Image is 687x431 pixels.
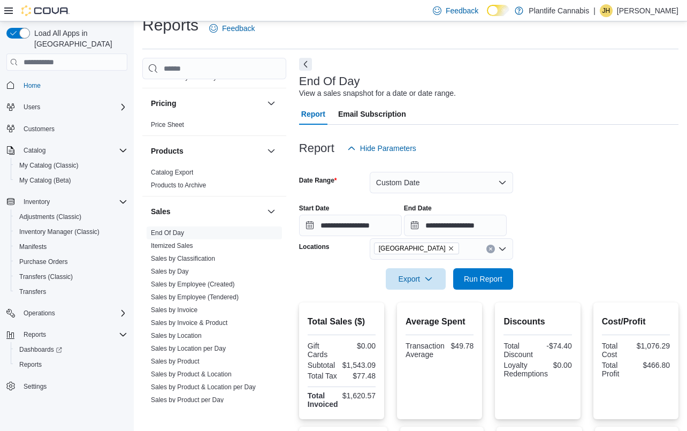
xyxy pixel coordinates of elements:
[602,361,634,378] div: Total Profit
[503,361,548,378] div: Loyalty Redemptions
[265,205,278,218] button: Sales
[151,358,200,365] a: Sales by Product
[343,138,421,159] button: Hide Parameters
[15,159,127,172] span: My Catalog (Classic)
[637,342,670,350] div: $1,076.29
[151,146,263,156] button: Products
[602,342,632,359] div: Total Cost
[142,166,286,196] div: Products
[342,361,376,369] div: $1,543.09
[151,98,176,109] h3: Pricing
[151,255,215,262] a: Sales by Classification
[19,101,127,114] span: Users
[11,342,132,357] a: Dashboards
[299,176,337,185] label: Date Range
[19,288,46,296] span: Transfers
[308,315,376,328] h2: Total Sales ($)
[24,146,45,155] span: Catalog
[338,103,406,125] span: Email Subscription
[308,342,340,359] div: Gift Cards
[503,315,571,328] h2: Discounts
[15,225,104,238] a: Inventory Manager (Classic)
[602,4,610,17] span: JH
[15,285,127,298] span: Transfers
[308,361,338,369] div: Subtotal
[15,255,127,268] span: Purchase Orders
[24,81,41,90] span: Home
[15,343,127,356] span: Dashboards
[498,245,507,253] button: Open list of options
[299,204,330,213] label: Start Date
[404,215,507,236] input: Press the down key to open a popover containing a calendar.
[308,391,338,409] strong: Total Invoiced
[529,4,589,17] p: Plantlife Cannabis
[15,255,72,268] a: Purchase Orders
[299,243,330,251] label: Locations
[15,358,46,371] a: Reports
[15,240,127,253] span: Manifests
[299,58,312,71] button: Next
[30,28,127,49] span: Load All Apps in [GEOGRAPHIC_DATA]
[142,71,286,88] div: OCM
[19,380,127,393] span: Settings
[19,195,54,208] button: Inventory
[151,332,202,339] a: Sales by Location
[299,215,402,236] input: Press the down key to open a popover containing a calendar.
[19,360,42,369] span: Reports
[487,5,509,16] input: Dark Mode
[406,342,445,359] div: Transaction Average
[379,243,446,254] span: [GEOGRAPHIC_DATA]
[617,4,678,17] p: [PERSON_NAME]
[151,331,202,340] span: Sales by Location
[151,121,184,128] a: Price Sheet
[15,358,127,371] span: Reports
[386,268,446,290] button: Export
[15,225,127,238] span: Inventory Manager (Classic)
[24,198,50,206] span: Inventory
[151,344,226,353] span: Sales by Location per Day
[15,210,127,223] span: Adjustments (Classic)
[19,195,127,208] span: Inventory
[151,383,256,391] a: Sales by Product & Location per Day
[406,315,474,328] h2: Average Spent
[24,330,46,339] span: Reports
[449,342,474,350] div: $49.78
[151,181,206,190] span: Products to Archive
[11,357,132,372] button: Reports
[151,229,184,237] span: End Of Day
[503,342,536,359] div: Total Discount
[151,241,193,250] span: Itemized Sales
[151,306,197,314] a: Sales by Invoice
[15,240,51,253] a: Manifests
[19,380,51,393] a: Settings
[11,173,132,188] button: My Catalog (Beta)
[2,100,132,115] button: Users
[593,4,596,17] p: |
[151,280,235,289] span: Sales by Employee (Created)
[142,14,199,36] h1: Reports
[11,269,132,284] button: Transfers (Classic)
[2,327,132,342] button: Reports
[15,285,50,298] a: Transfers
[19,328,50,341] button: Reports
[24,382,47,391] span: Settings
[11,284,132,299] button: Transfers
[343,372,376,380] div: $77.48
[453,268,513,290] button: Run Report
[448,245,454,252] button: Remove Spruce Grove from selection in this group
[343,342,376,350] div: $0.00
[299,75,360,88] h3: End Of Day
[301,103,325,125] span: Report
[600,4,613,17] div: Jackie Haubrick
[265,145,278,157] button: Products
[142,118,286,135] div: Pricing
[151,168,193,177] span: Catalog Export
[151,370,232,378] a: Sales by Product & Location
[464,274,502,284] span: Run Report
[342,391,376,400] div: $1,620.57
[19,258,68,266] span: Purchase Orders
[151,242,193,249] a: Itemized Sales
[2,194,132,209] button: Inventory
